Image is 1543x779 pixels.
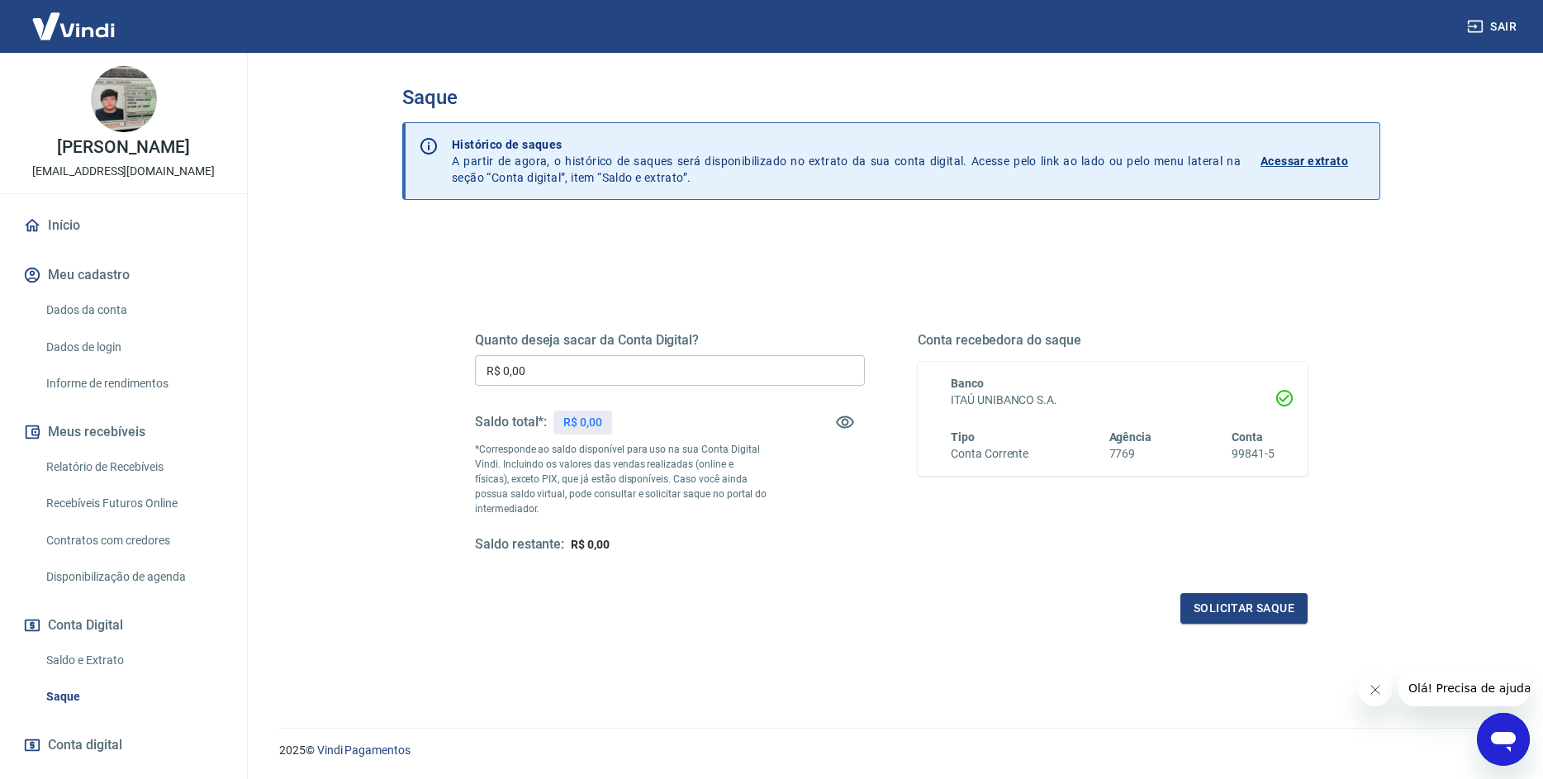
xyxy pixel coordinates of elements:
[402,86,1380,109] h3: Saque
[57,139,189,156] p: [PERSON_NAME]
[20,257,227,293] button: Meu cadastro
[40,293,227,327] a: Dados da conta
[951,392,1275,409] h6: ITAÚ UNIBANCO S.A.
[1109,445,1152,463] h6: 7769
[1180,593,1308,624] button: Solicitar saque
[40,680,227,714] a: Saque
[20,1,127,51] img: Vindi
[475,442,767,516] p: *Corresponde ao saldo disponível para uso na sua Conta Digital Vindi. Incluindo os valores das ve...
[951,377,984,390] span: Banco
[40,487,227,520] a: Recebíveis Futuros Online
[951,445,1028,463] h6: Conta Corrente
[40,560,227,594] a: Disponibilização de agenda
[475,332,865,349] h5: Quanto deseja sacar da Conta Digital?
[1477,713,1530,766] iframe: Botão para abrir a janela de mensagens
[20,207,227,244] a: Início
[452,136,1241,186] p: A partir de agora, o histórico de saques será disponibilizado no extrato da sua conta digital. Ac...
[40,524,227,558] a: Contratos com credores
[1261,136,1366,186] a: Acessar extrato
[571,538,610,551] span: R$ 0,00
[951,430,975,444] span: Tipo
[452,136,1241,153] p: Histórico de saques
[1261,153,1348,169] p: Acessar extrato
[48,734,122,757] span: Conta digital
[1232,430,1263,444] span: Conta
[475,536,564,553] h5: Saldo restante:
[475,414,547,430] h5: Saldo total*:
[918,332,1308,349] h5: Conta recebedora do saque
[40,330,227,364] a: Dados de login
[1464,12,1523,42] button: Sair
[20,414,227,450] button: Meus recebíveis
[1398,670,1530,706] iframe: Mensagem da empresa
[1232,445,1275,463] h6: 99841-5
[20,607,227,644] button: Conta Digital
[563,414,602,431] p: R$ 0,00
[40,367,227,401] a: Informe de rendimentos
[40,450,227,484] a: Relatório de Recebíveis
[1109,430,1152,444] span: Agência
[317,743,411,757] a: Vindi Pagamentos
[279,742,1503,759] p: 2025 ©
[1359,673,1392,706] iframe: Fechar mensagem
[10,12,139,25] span: Olá! Precisa de ajuda?
[40,644,227,677] a: Saldo e Extrato
[32,163,215,180] p: [EMAIL_ADDRESS][DOMAIN_NAME]
[20,727,227,763] a: Conta digital
[91,66,157,132] img: 6e61b937-904a-4981-a2f4-9903c7d94729.jpeg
